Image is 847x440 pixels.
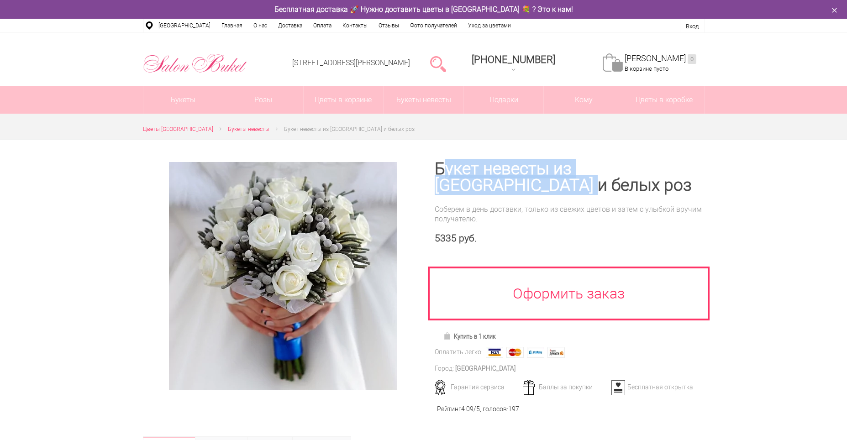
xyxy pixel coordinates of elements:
ins: 0 [688,54,696,64]
a: Букеты [143,86,223,114]
a: Контакты [337,19,373,32]
span: Кому [544,86,624,114]
a: Оформить заказ [428,267,710,320]
img: Webmoney [527,347,544,358]
div: Баллы за покупки [520,383,610,391]
a: Вход [686,23,699,30]
div: [GEOGRAPHIC_DATA] [455,364,516,373]
a: Доставка [273,19,308,32]
a: Подарки [464,86,544,114]
span: 4.09 [461,405,473,413]
img: MasterCard [506,347,524,358]
span: [PHONE_NUMBER] [472,54,555,65]
a: Уход за цветами [463,19,516,32]
a: Купить в 1 клик [439,330,500,343]
a: Букеты невесты [384,86,463,114]
img: Цветы Нижний Новгород [143,52,247,75]
div: 5335 руб. [435,233,705,244]
a: Увеличить [154,162,413,390]
a: Главная [216,19,248,32]
div: Соберем в день доставки, только из свежих цветов и затем с улыбкой вручим получателю. [435,204,705,224]
a: Цветы в коробке [624,86,704,114]
a: Оплата [308,19,337,32]
div: Бесплатная открытка [608,383,698,391]
h1: Букет невесты из [GEOGRAPHIC_DATA] и белых роз [435,161,705,194]
span: В корзине пусто [625,65,668,72]
div: Рейтинг /5, голосов: . [437,404,521,414]
img: Купить в 1 клик [443,332,454,340]
div: Гарантия сервиса [431,383,521,391]
span: Цветы [GEOGRAPHIC_DATA] [143,126,213,132]
a: Цветы [GEOGRAPHIC_DATA] [143,125,213,134]
a: [PHONE_NUMBER] [466,51,561,77]
img: Яндекс Деньги [547,347,565,358]
div: Город: [435,364,454,373]
div: Оплатить легко: [435,347,483,357]
span: 197 [508,405,519,413]
a: Розы [223,86,303,114]
a: Отзывы [373,19,405,32]
a: Цветы в корзине [304,86,384,114]
a: [PERSON_NAME] [625,53,696,64]
a: О нас [248,19,273,32]
span: Букеты невесты [228,126,269,132]
div: Бесплатная доставка 🚀 Нужно доставить цветы в [GEOGRAPHIC_DATA] 💐 ? Это к нам! [136,5,711,14]
a: [STREET_ADDRESS][PERSON_NAME] [292,58,410,67]
a: Фото получателей [405,19,463,32]
img: Visa [486,347,503,358]
a: Букеты невесты [228,125,269,134]
img: Букет невесты из брунии и белых роз [169,162,397,390]
span: Букет невесты из [GEOGRAPHIC_DATA] и белых роз [284,126,415,132]
a: [GEOGRAPHIC_DATA] [153,19,216,32]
